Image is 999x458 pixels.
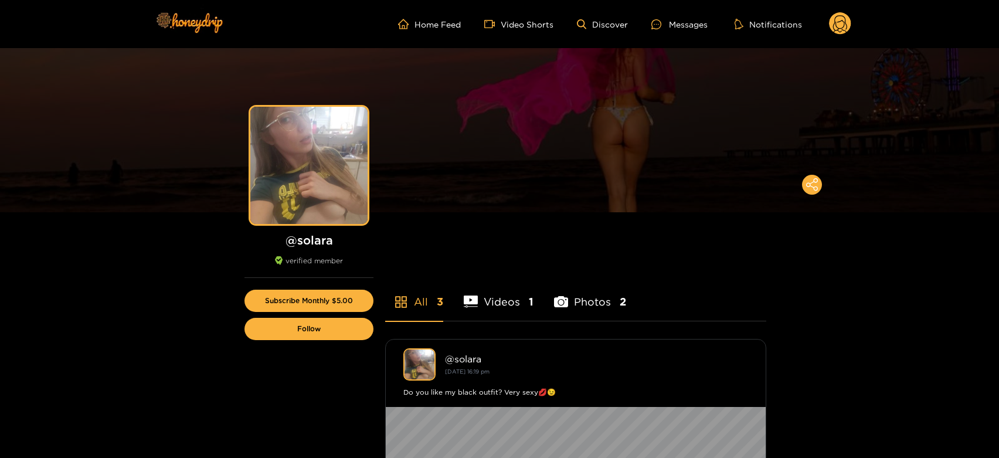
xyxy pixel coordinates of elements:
[620,294,626,309] span: 2
[529,294,534,309] span: 1
[244,290,373,312] button: Subscribe Monthly $5.00
[445,354,748,364] div: @ solara
[464,268,534,321] li: Videos
[398,19,414,29] span: home
[244,256,373,278] div: verified member
[577,19,628,29] a: Discover
[445,368,490,375] small: [DATE] 16:19 pm
[651,18,708,31] div: Messages
[398,19,461,29] a: Home Feed
[403,386,748,398] div: Do you like my black outfit? Very sexy💋😉
[394,295,408,309] span: appstore
[244,318,373,340] button: Follow
[244,233,373,247] h1: @ solara
[403,348,436,381] img: solara
[484,19,553,29] a: Video Shorts
[385,268,443,321] li: All
[484,19,501,29] span: video-camera
[731,18,806,30] button: Notifications
[297,325,321,333] span: Follow
[437,294,443,309] span: 3
[554,268,626,321] li: Photos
